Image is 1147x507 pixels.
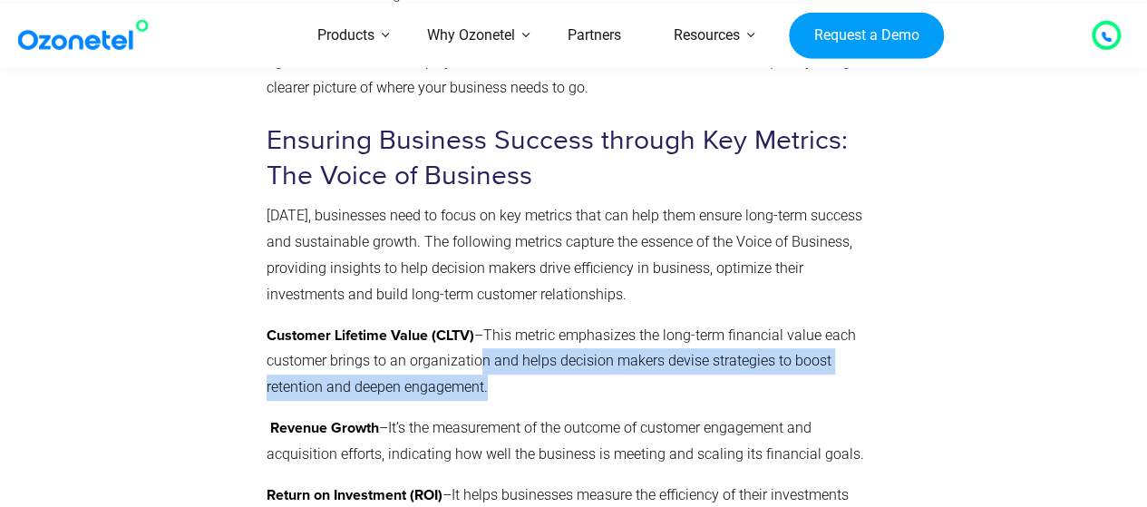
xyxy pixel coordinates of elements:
[267,327,856,396] span: This metric emphasizes the long-term financial value each customer brings to an organization and ...
[270,421,379,435] strong: Revenue Growth
[267,488,442,502] strong: Return on Investment (ROI)
[541,4,647,68] a: Partners
[267,207,862,302] span: [DATE], businesses need to focus on key metrics that can help them ensure long-term success and s...
[647,4,766,68] a: Resources
[789,12,944,59] a: Request a Demo
[291,4,401,68] a: Products
[267,26,874,96] span: Remember, collecting VOB data isn’t about gathering everything possible – it’s about finding the ...
[267,123,874,194] h3: Ensuring Business Success through Key Metrics: The Voice of Business
[401,4,541,68] a: Why Ozonetel
[267,419,864,463] span: It’s the measurement of the outcome of customer engagement and acquisition efforts, indicating ho...
[267,328,474,343] strong: Customer Lifetime Value (CLTV)
[442,486,452,503] span: –
[474,327,483,344] span: –
[270,419,388,436] span: –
